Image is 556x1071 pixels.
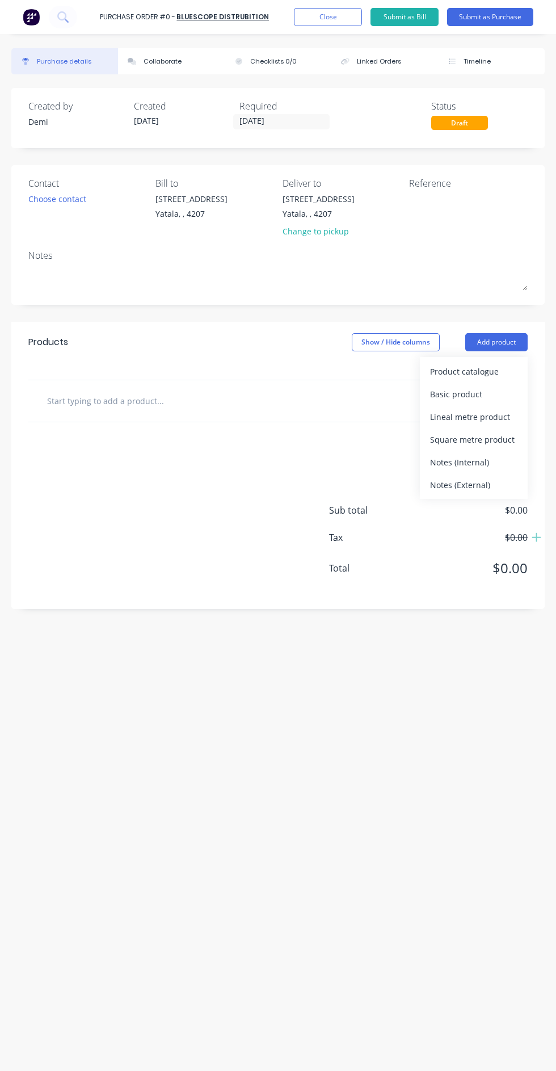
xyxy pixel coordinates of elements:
span: $0.00 [414,558,528,578]
div: Contact [28,177,147,190]
button: Close [294,8,362,26]
button: Submit as Purchase [447,8,533,26]
div: Checklists 0/0 [250,57,297,66]
div: Required [239,99,336,113]
div: Notes (Internal) [430,454,517,471]
div: Created [134,99,230,113]
div: Reference [409,177,528,190]
div: Timeline [464,57,491,66]
div: Lineal metre product [430,409,517,425]
span: Total [329,561,414,575]
div: Notes (External) [430,477,517,493]
button: Purchase details [11,48,118,74]
div: [STREET_ADDRESS] [283,193,355,205]
span: $0.00 [414,503,528,517]
button: Collaborate [118,48,225,74]
span: Tax [329,531,414,544]
button: Add product [465,333,528,351]
div: Notes [28,249,528,262]
a: Bluescope Distrubition [176,12,269,22]
div: Demi [28,116,125,128]
button: Submit as Bill [370,8,439,26]
div: Status [431,99,528,113]
div: Bill to [155,177,274,190]
div: Yatala, , 4207 [155,208,228,220]
span: $0.00 [414,531,528,544]
div: Basic product [430,386,517,402]
button: Timeline [438,48,545,74]
button: Linked Orders [331,48,438,74]
div: Draft [431,116,488,130]
div: Choose contact [28,193,86,205]
div: Change to pickup [283,225,355,237]
div: Linked Orders [357,57,401,66]
span: Sub total [329,503,414,517]
div: Purchase Order #0 - [100,12,175,22]
div: Yatala, , 4207 [283,208,355,220]
div: Product catalogue [430,363,517,380]
div: [STREET_ADDRESS] [155,193,228,205]
img: Factory [23,9,40,26]
div: Deliver to [283,177,401,190]
button: Checklists 0/0 [225,48,331,74]
div: Collaborate [144,57,182,66]
div: Products [28,335,68,349]
button: Show / Hide columns [352,333,440,351]
div: Square metre product [430,431,517,448]
div: Created by [28,99,125,113]
input: Start typing to add a product... [47,389,217,412]
div: Purchase details [37,57,91,66]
